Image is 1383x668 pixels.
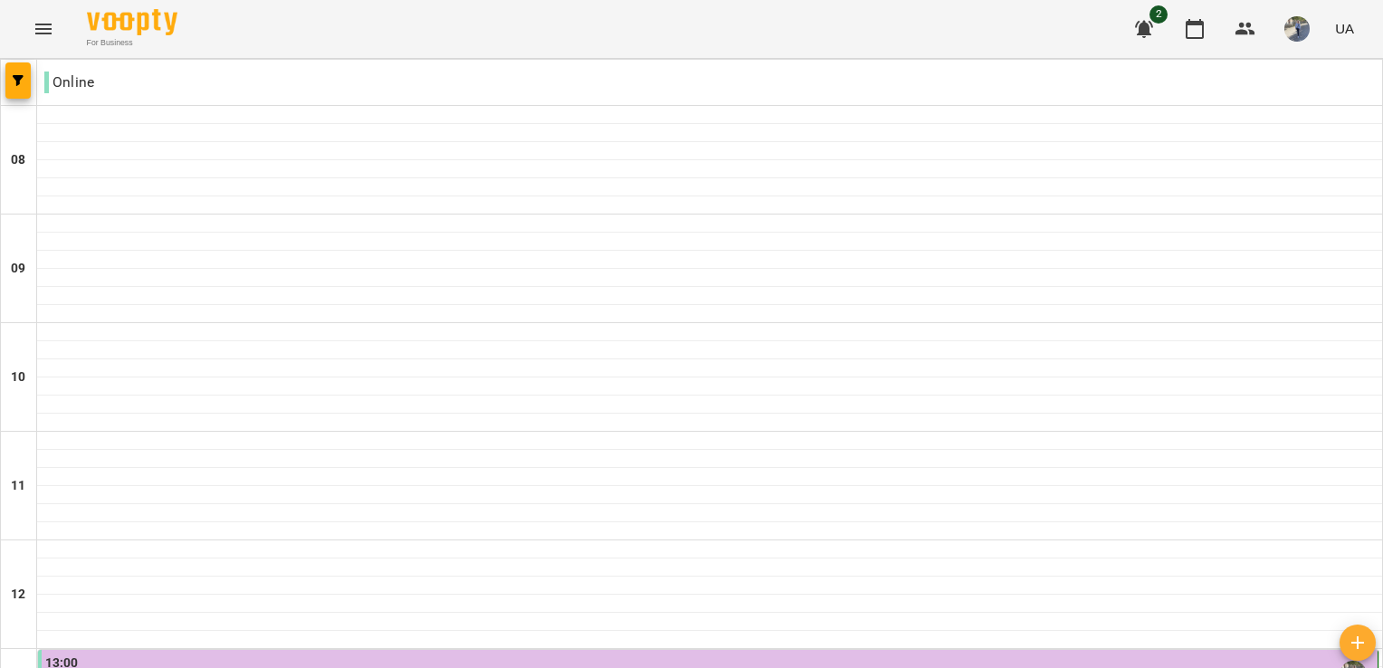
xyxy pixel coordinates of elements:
[1284,16,1310,42] img: 9057b12b0e3b5674d2908fc1e5c3d556.jpg
[11,585,25,605] h6: 12
[44,72,94,93] p: Online
[11,150,25,170] h6: 08
[22,7,65,51] button: Menu
[1335,19,1354,38] span: UA
[1149,5,1168,24] span: 2
[11,476,25,496] h6: 11
[11,259,25,279] h6: 09
[1340,625,1376,661] button: Створити урок
[11,367,25,387] h6: 10
[87,9,177,35] img: Voopty Logo
[1328,12,1361,45] button: UA
[87,37,177,49] span: For Business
